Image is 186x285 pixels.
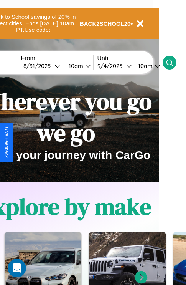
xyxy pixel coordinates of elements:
div: 8 / 31 / 2025 [23,62,54,70]
div: Open Intercom Messenger [8,259,26,277]
div: 10am [134,62,155,70]
button: 10am [63,62,93,70]
div: Give Feedback [4,127,9,158]
button: 10am [132,62,163,70]
div: 10am [65,62,85,70]
label: From [21,55,93,62]
button: 8/31/2025 [21,62,63,70]
label: Until [97,55,163,62]
b: BACK2SCHOOL20 [80,20,131,27]
div: 9 / 4 / 2025 [97,62,126,70]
